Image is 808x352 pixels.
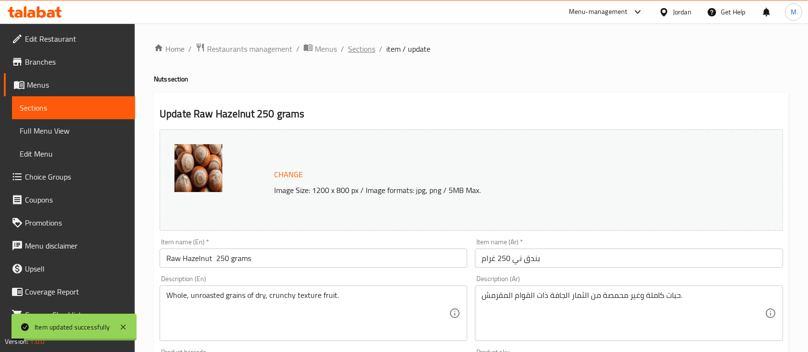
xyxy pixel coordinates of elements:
a: Coupons [4,188,135,211]
span: Change [274,168,303,182]
input: Enter name En [160,249,467,268]
span: Menus [27,79,127,91]
a: Menu disclaimer [4,234,135,257]
button: Change [270,165,307,184]
a: Edit Menu [12,142,135,165]
span: Choice Groups [25,171,127,182]
textarea: Whole, unroasted grains of dry, crunchy texture fruit. [166,291,449,336]
a: Sections [348,43,375,55]
a: Upsell [4,257,135,280]
li: / [188,43,192,55]
span: Promotions [25,217,127,228]
span: item / update [386,43,430,55]
span: Restaurants management [207,43,292,55]
a: Coverage Report [4,280,135,303]
textarea: حبات كاملة وغير محمصة من الثمار الجافة ذات القوام المقرمش. [482,291,764,336]
a: Grocery Checklist [4,303,135,326]
h4: Nuts section [154,74,789,84]
span: Menu disclaimer [25,240,127,251]
div: Item updated successfully [35,322,110,332]
span: M [791,7,796,17]
span: Branches [25,56,127,68]
input: Enter name Ar [475,249,783,268]
a: Full Menu View [12,119,135,142]
li: / [379,43,382,55]
span: Upsell [25,263,127,274]
span: Edit Restaurant [25,33,127,45]
div: Jordan [673,7,692,17]
li: / [341,43,344,55]
span: 1.0.0 [30,335,45,348]
h2: Update Raw Hazelnut 250 grams [160,107,783,121]
a: Choice Groups [4,165,135,188]
span: Coupons [25,194,127,205]
span: Version: [5,335,28,348]
div: Menu-management [569,6,628,18]
a: Menus [303,43,337,55]
a: Restaurants management [196,43,292,55]
a: Promotions [4,211,135,234]
img: %D8%A8%D9%86%D8%AF%D9%82_%D9%86%D9%8A_250_%D8%BA%D8%B1%D8%A7%D9%85638941416009742597.jpg [174,144,222,192]
a: Sections [12,96,135,119]
a: Menus [4,73,135,96]
nav: breadcrumb [154,43,789,55]
span: Sections [20,102,127,114]
span: Menus [315,43,337,55]
a: Home [154,43,185,55]
span: Edit Menu [20,148,127,159]
a: Edit Restaurant [4,27,135,50]
span: Full Menu View [20,125,127,136]
span: Grocery Checklist [25,309,127,320]
li: / [296,43,300,55]
span: Coverage Report [25,286,127,297]
p: Image Size: 1200 x 800 px / Image formats: jpg, png / 5MB Max. [270,184,716,196]
a: Branches [4,50,135,73]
